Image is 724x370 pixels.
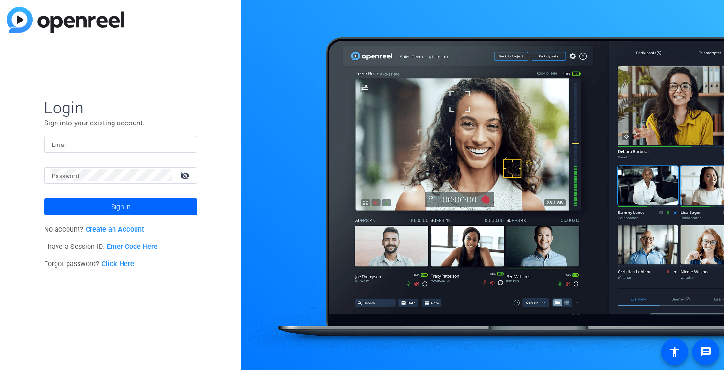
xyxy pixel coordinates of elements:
img: blue-gradient.svg [7,7,124,33]
span: Sign in [111,195,131,219]
a: Create an Account [86,225,144,234]
mat-icon: visibility_off [174,168,197,182]
mat-label: Password [52,173,79,179]
mat-icon: accessibility [669,346,680,358]
p: Sign into your existing account. [44,118,197,128]
span: Forgot password? [44,260,134,268]
button: Sign in [44,198,197,215]
a: Click Here [102,260,134,268]
mat-label: Email [52,142,68,148]
mat-icon: message [700,346,712,358]
span: I have a Session ID. [44,243,158,251]
input: Enter Email Address [52,138,190,150]
span: Login [44,98,197,118]
a: Enter Code Here [107,243,158,251]
span: No account? [44,225,144,234]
